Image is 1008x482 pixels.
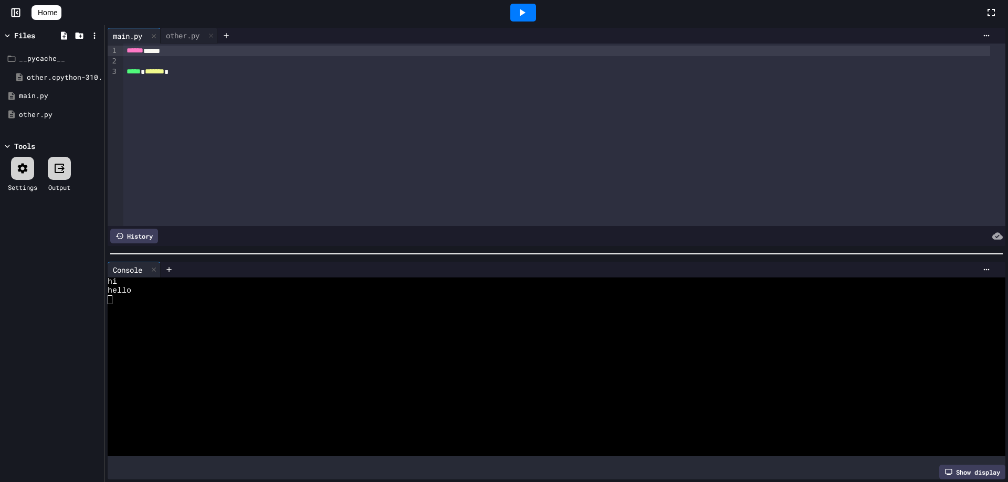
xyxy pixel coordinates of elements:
[14,30,35,41] div: Files
[108,286,131,295] span: hello
[31,5,61,20] a: Home
[19,91,101,101] div: main.py
[14,141,35,152] div: Tools
[108,262,161,277] div: Console
[27,72,101,83] div: other.cpython-310.pyc
[108,46,118,56] div: 1
[110,229,158,243] div: History
[939,465,1005,479] div: Show display
[108,30,148,41] div: main.py
[108,28,161,44] div: main.py
[108,67,118,77] div: 3
[161,28,218,44] div: other.py
[19,110,101,120] div: other.py
[8,183,37,192] div: Settings
[108,277,117,286] span: hi
[108,264,148,275] div: Console
[48,183,70,192] div: Output
[19,53,101,64] div: __pycache__
[161,30,205,41] div: other.py
[108,56,118,67] div: 2
[38,7,57,18] span: Home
